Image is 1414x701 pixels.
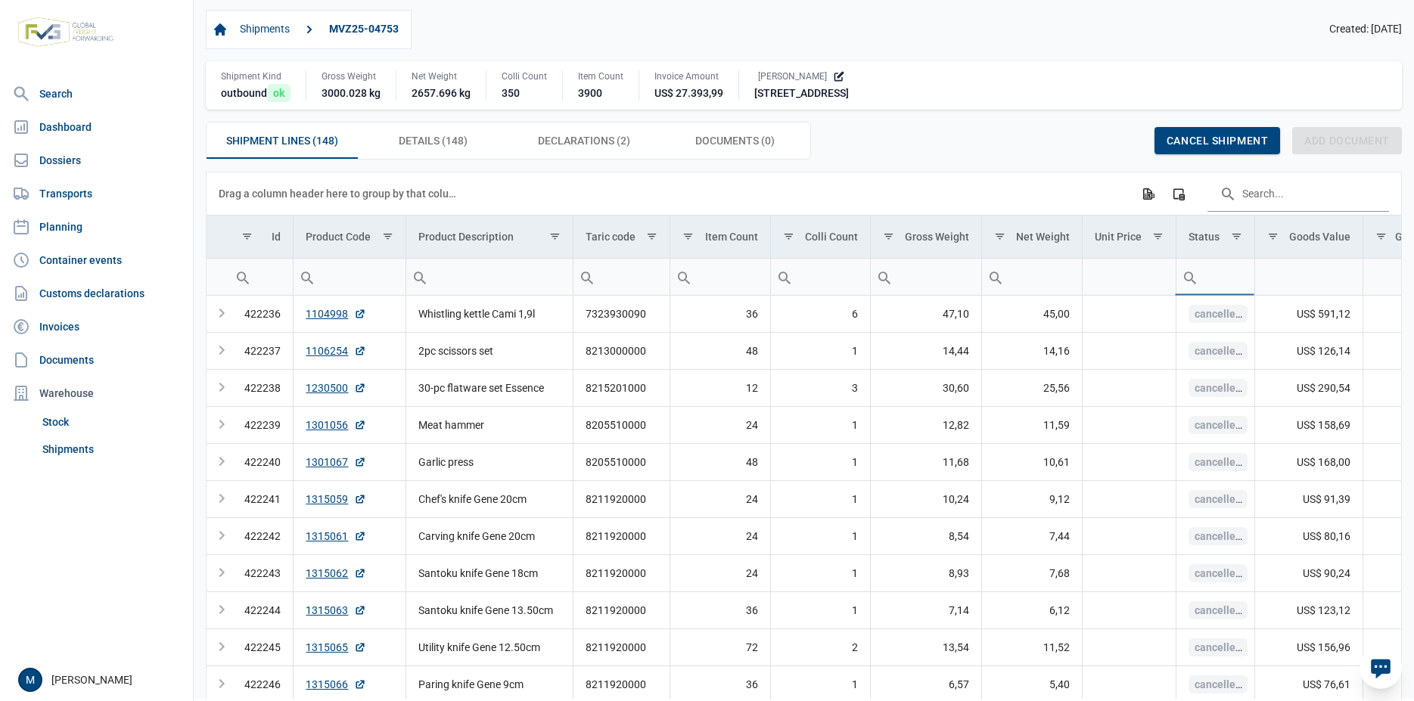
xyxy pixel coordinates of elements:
[1303,529,1350,544] span: US$ 80,16
[1016,231,1070,243] div: Net Weight
[670,258,771,295] td: Filter cell
[1095,231,1142,243] div: Unit Price
[229,517,294,554] td: 422242
[871,591,982,628] td: 7,14
[229,296,294,333] td: 422236
[219,181,461,206] div: Drag a column header here to group by that column
[883,231,894,242] span: Show filter options for column 'Gross Weight'
[207,332,229,369] td: Expand
[1289,231,1350,243] div: Goods Value
[36,408,187,436] a: Stock
[871,332,982,369] td: 14,44
[229,216,294,259] td: Column Id
[771,296,871,333] td: 6
[771,332,871,369] td: 1
[982,517,1083,554] td: 7,44
[670,259,698,295] div: Search box
[1303,677,1350,692] span: US$ 76,61
[1189,379,1248,397] span: cancelled
[783,231,794,242] span: Show filter options for column 'Colli Count'
[406,628,573,665] td: Utility knife Gene 12.50cm
[406,443,573,480] td: Garlic press
[406,554,573,591] td: Santoku knife Gene 18cm
[406,406,573,443] td: Meat hammer
[1297,603,1350,618] span: US$ 123,12
[578,85,623,101] div: 3900
[982,480,1083,517] td: 9,12
[982,628,1083,665] td: 11,52
[1297,380,1350,395] span: US$ 290,54
[207,443,229,480] td: Expand
[207,296,229,333] td: Expand
[646,231,657,242] span: Show filter options for column 'Taric code'
[6,378,187,408] div: Warehouse
[1189,638,1248,656] span: cancelled
[871,216,982,259] td: Column Gross Weight
[670,628,771,665] td: 72
[871,554,982,591] td: 8,93
[982,591,1083,628] td: 6,12
[670,517,771,554] td: 24
[1297,454,1350,470] span: US$ 168,00
[573,216,670,259] td: Column Taric code
[654,70,723,82] div: Invoice Amount
[1267,231,1279,242] span: Show filter options for column 'Goods Value'
[306,603,366,618] a: 1315063
[406,258,573,295] td: Filter cell
[221,70,291,82] div: Shipment Kind
[229,259,293,295] input: Filter cell
[1297,343,1350,358] span: US$ 126,14
[1082,216,1176,259] td: Column Unit Price
[871,480,982,517] td: 10,24
[12,11,120,53] img: FVG - Global freight forwarding
[6,79,187,109] a: Search
[306,454,366,470] a: 1301067
[1189,601,1248,619] span: cancelled
[1375,231,1387,242] span: Show filter options for column 'Goods Value Exchange Rate'
[323,17,405,42] a: MVZ25-04753
[18,668,184,692] div: [PERSON_NAME]
[382,231,393,242] span: Show filter options for column 'Product Code'
[6,312,187,342] a: Invoices
[1176,258,1254,295] td: Filter cell
[229,258,294,295] td: Filter cell
[771,259,870,295] input: Filter cell
[982,332,1083,369] td: 14,16
[573,554,670,591] td: 8211920000
[267,84,291,102] span: ok
[229,554,294,591] td: 422243
[771,480,871,517] td: 1
[871,628,982,665] td: 13,54
[306,677,366,692] a: 1315066
[229,406,294,443] td: 422239
[905,231,969,243] div: Gross Weight
[229,332,294,369] td: 422237
[1189,453,1248,471] span: cancelled
[207,554,229,591] td: Expand
[1082,258,1176,295] td: Filter cell
[1303,566,1350,581] span: US$ 90,24
[573,332,670,369] td: 8213000000
[1083,259,1176,295] input: Filter cell
[573,258,670,295] td: Filter cell
[670,554,771,591] td: 24
[1176,259,1254,295] input: Filter cell
[322,70,381,82] div: Gross Weight
[982,369,1083,406] td: 25,56
[670,406,771,443] td: 24
[241,231,253,242] span: Show filter options for column 'Id'
[871,296,982,333] td: 47,10
[294,258,406,295] td: Filter cell
[229,369,294,406] td: 422238
[670,480,771,517] td: 24
[1134,180,1161,207] div: Export all data to Excel
[306,380,366,395] a: 1230500
[406,216,573,259] td: Column Product Description
[758,70,827,82] span: [PERSON_NAME]
[771,517,871,554] td: 1
[406,369,573,406] td: 30-pc flatware set Essence
[6,178,187,209] a: Transports
[306,640,366,655] a: 1315065
[1231,231,1242,242] span: Show filter options for column 'Status'
[6,345,187,375] a: Documents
